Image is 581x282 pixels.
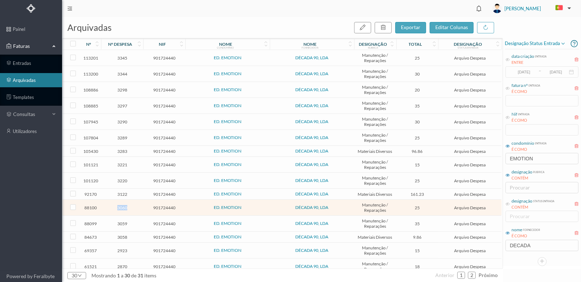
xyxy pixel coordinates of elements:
[145,178,184,183] span: 901724440
[295,87,328,92] a: DÉCADA 90, LDA
[82,135,99,140] span: 107804
[103,149,141,154] span: 3283
[295,103,328,108] a: DÉCADA 90, LDA
[295,234,328,239] a: DÉCADA 90, LDA
[145,87,184,93] span: 901724440
[103,178,141,183] span: 3220
[458,270,465,281] a: 1
[435,270,454,281] li: Página Anterior
[145,221,184,226] span: 901724440
[398,103,437,109] span: 35
[457,272,465,279] li: 1
[214,221,241,226] a: ED. EMOTION
[103,221,141,226] span: 3059
[214,148,241,154] a: ED. EMOTION
[295,119,328,124] a: DÉCADA 90, LDA
[512,117,530,123] div: É COMO
[356,159,395,170] span: Manutenção / Reparações
[82,149,99,154] span: 105430
[67,22,112,33] span: arquivadas
[82,119,99,125] span: 107945
[454,42,482,47] div: designação
[103,234,141,240] span: 3058
[512,233,540,239] div: É COMO
[27,4,35,13] img: Logo
[82,192,99,197] span: 92170
[398,119,437,125] span: 30
[145,135,184,140] span: 901724440
[398,71,437,77] span: 30
[440,162,499,167] span: Arquivo Despesa
[103,264,141,269] span: 2870
[440,234,499,240] span: Arquivo Despesa
[398,205,437,210] span: 25
[356,84,395,95] span: Manutenção / Reparações
[505,39,566,48] span: Designação status entrada
[82,234,99,240] span: 84673
[103,119,141,125] span: 3290
[82,221,99,226] span: 88099
[512,111,517,117] div: Nif
[468,272,476,279] li: 2
[356,52,395,63] span: Manutenção / Reparações
[440,221,499,226] span: Arquivo Despesa
[295,221,328,226] a: DÉCADA 90, LDA
[356,202,395,213] span: Manutenção / Reparações
[159,42,166,47] div: nif
[82,205,99,210] span: 88100
[510,184,571,191] div: procurar
[214,234,241,239] a: ED. EMOTION
[295,205,328,210] a: DÉCADA 90, LDA
[479,272,498,278] span: próximo
[144,272,156,278] span: items
[86,42,91,47] div: nº
[72,270,77,281] div: 30
[356,149,395,154] span: Materiais Diversos
[295,148,328,154] a: DÉCADA 90, LDA
[145,234,184,240] span: 901724440
[528,82,540,88] div: entrada
[512,169,532,175] div: designação
[474,4,484,13] i: icon: bell
[571,38,578,49] i: icon: question-circle-o
[82,248,99,253] span: 69357
[103,103,141,109] span: 3297
[398,221,437,226] span: 35
[356,68,395,79] span: Manutenção / Reparações
[214,162,241,167] a: ED. EMOTION
[145,205,184,210] span: 901724440
[214,71,241,76] a: ED. EMOTION
[67,6,72,11] i: icon: menu-fold
[492,4,502,13] img: user_titan3.af2715ee.jpg
[532,169,544,174] div: rubrica
[82,87,99,93] span: 108886
[356,116,395,127] span: Manutenção / Reparações
[356,100,395,111] span: Manutenção / Reparações
[136,272,144,278] span: 31
[103,135,141,140] span: 3289
[512,146,547,153] div: É COMO
[145,119,184,125] span: 901724440
[214,119,241,124] a: ED. EMOTION
[82,103,99,109] span: 108885
[116,272,121,278] span: 1
[214,55,241,60] a: ED. EMOTION
[103,71,141,77] span: 3344
[145,192,184,197] span: 901724440
[82,162,99,167] span: 101121
[534,140,547,145] div: entrada
[398,55,437,61] span: 25
[108,42,132,47] div: nº despesa
[395,22,426,33] button: exportar
[103,248,141,253] span: 2923
[214,191,241,197] a: ED. EMOTION
[103,205,141,210] span: 3060
[295,135,328,140] a: DÉCADA 90, LDA
[440,178,499,183] span: Arquivo Despesa
[512,82,528,89] div: fatura nº
[512,204,554,210] div: CONTÉM
[214,248,241,253] a: ED. EMOTION
[356,234,395,240] span: Materiais Diversos
[295,178,328,183] a: DÉCADA 90, LDA
[103,162,141,167] span: 3221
